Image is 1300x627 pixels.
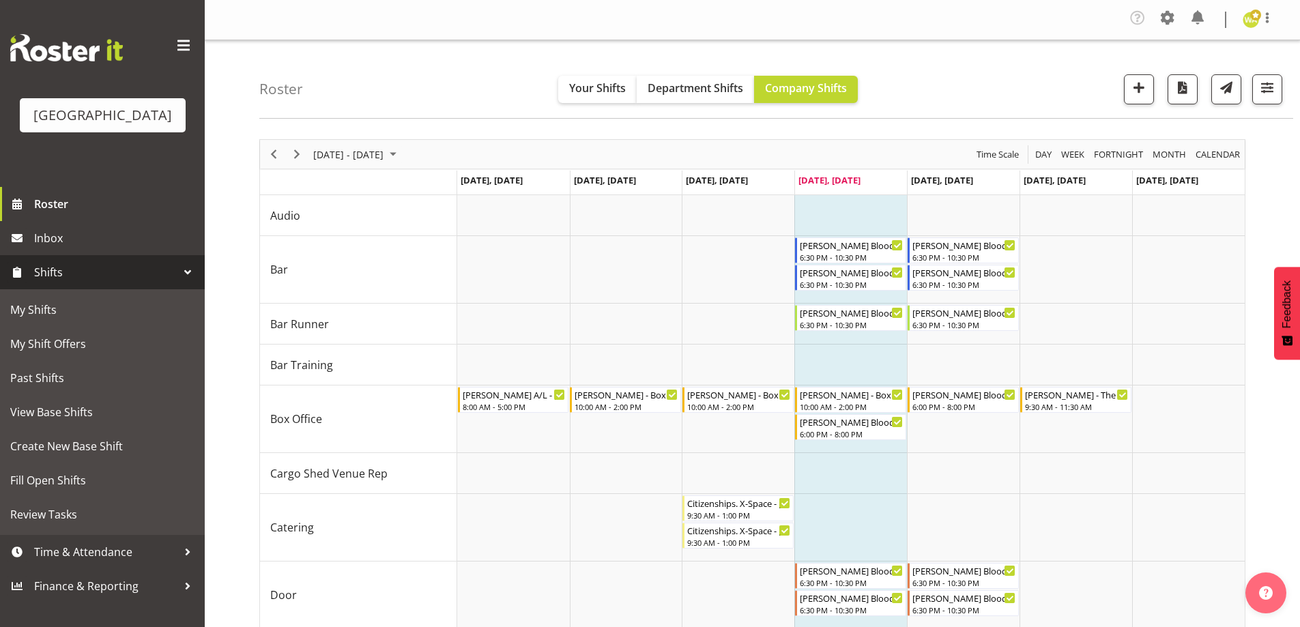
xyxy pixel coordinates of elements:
div: Catering"s event - Citizenships. X-Space - Lisa Camplin Begin From Wednesday, September 3, 2025 a... [682,495,794,521]
span: [DATE], [DATE] [1136,174,1198,186]
span: [DATE], [DATE] [461,174,523,186]
div: 6:30 PM - 10:30 PM [912,252,1015,263]
a: Create New Base Shift [3,429,201,463]
span: View Base Shifts [10,402,194,422]
a: Review Tasks [3,497,201,531]
div: 6:30 PM - 10:30 PM [800,279,903,290]
div: [PERSON_NAME] - The Orange Box - Ticketing Box Office - [PERSON_NAME] [1025,388,1128,401]
div: Next [285,140,308,169]
span: Create New Base Shift [10,436,194,456]
div: 6:30 PM - 10:30 PM [912,577,1015,588]
div: [PERSON_NAME] Bloody [PERSON_NAME] - Box office - [PERSON_NAME] [912,388,1015,401]
span: Shifts [34,262,177,282]
span: My Shift Offers [10,334,194,354]
span: Cargo Shed Venue Rep [270,465,388,482]
span: Past Shifts [10,368,194,388]
td: Box Office resource [260,385,457,453]
div: [PERSON_NAME] Bloody [PERSON_NAME] - [PERSON_NAME] [912,591,1015,604]
div: Previous [262,140,285,169]
div: [PERSON_NAME] - Box Office (Daytime Shifts) - [PERSON_NAME] [575,388,678,401]
div: Citizenships. X-Space - [PERSON_NAME] [687,523,790,537]
span: Bar Training [270,357,333,373]
button: Department Shifts [637,76,754,103]
a: My Shift Offers [3,327,201,361]
div: [PERSON_NAME] Bloody [PERSON_NAME] - [PERSON_NAME] [912,564,1015,577]
span: Fortnight [1093,146,1144,163]
a: My Shifts [3,293,201,327]
button: Company Shifts [754,76,858,103]
div: [PERSON_NAME] Bloody [PERSON_NAME] - [PERSON_NAME] [800,564,903,577]
img: wendy-auld9530.jpg [1243,12,1259,28]
span: Week [1060,146,1086,163]
span: [DATE], [DATE] [686,174,748,186]
div: Catering"s event - Citizenships. X-Space - Robin Hendriks Begin From Wednesday, September 3, 2025... [682,523,794,549]
div: [PERSON_NAME] Bloody [PERSON_NAME] - [PERSON_NAME] [800,591,903,604]
div: 6:00 PM - 8:00 PM [912,401,1015,412]
td: Audio resource [260,195,457,236]
a: View Base Shifts [3,395,201,429]
button: Your Shifts [558,76,637,103]
div: Box Office"s event - WENDY A/L - Wendy Auld Begin From Monday, September 1, 2025 at 8:00:00 AM GM... [458,387,569,413]
button: Feedback - Show survey [1274,267,1300,360]
div: 6:30 PM - 10:30 PM [800,319,903,330]
div: 9:30 AM - 1:00 PM [687,510,790,521]
span: Day [1034,146,1053,163]
span: [DATE], [DATE] [1024,174,1086,186]
a: Past Shifts [3,361,201,395]
span: [DATE] - [DATE] [312,146,385,163]
div: [GEOGRAPHIC_DATA] [33,105,172,126]
div: 10:00 AM - 2:00 PM [687,401,790,412]
div: 6:30 PM - 10:30 PM [912,279,1015,290]
img: help-xxl-2.png [1259,586,1273,600]
div: [PERSON_NAME] Bloody [PERSON_NAME] - Box office - [PERSON_NAME] [800,415,903,428]
div: Bar"s event - Kevin Bloody Wilson - Aaron Smart Begin From Thursday, September 4, 2025 at 6:30:00... [795,265,906,291]
img: Rosterit website logo [10,34,123,61]
span: Audio [270,207,300,224]
span: Door [270,587,297,603]
div: [PERSON_NAME] Bloody [PERSON_NAME] [912,306,1015,319]
div: [PERSON_NAME] Bloody [PERSON_NAME] - [PERSON_NAME] [800,238,903,252]
button: Download a PDF of the roster according to the set date range. [1168,74,1198,104]
td: Catering resource [260,494,457,562]
span: Finance & Reporting [34,576,177,596]
span: Feedback [1281,280,1293,328]
span: Inbox [34,228,198,248]
div: Door"s event - Kevin Bloody Wilson - Ruby Grace Begin From Friday, September 5, 2025 at 6:30:00 P... [908,563,1019,589]
span: [DATE], [DATE] [574,174,636,186]
td: Cargo Shed Venue Rep resource [260,453,457,494]
span: Catering [270,519,314,536]
span: Time Scale [975,146,1020,163]
span: [DATE], [DATE] [798,174,861,186]
span: Bar [270,261,288,278]
span: Company Shifts [765,81,847,96]
div: Door"s event - Kevin Bloody Wilson - Tommy Shorter Begin From Thursday, September 4, 2025 at 6:30... [795,590,906,616]
div: Door"s event - Kevin Bloody Wilson - Heather Powell Begin From Friday, September 5, 2025 at 6:30:... [908,590,1019,616]
div: Citizenships. X-Space - [PERSON_NAME] [687,496,790,510]
div: 10:00 AM - 2:00 PM [575,401,678,412]
div: Box Office"s event - Renee - Kevin Bloody Wilson - Box office - Renée Hewitt Begin From Friday, S... [908,387,1019,413]
div: 9:30 AM - 11:30 AM [1025,401,1128,412]
div: Bar"s event - Kevin Bloody Wilson - Chris Darlington Begin From Thursday, September 4, 2025 at 6:... [795,237,906,263]
div: [PERSON_NAME] - Box Office (Daytime Shifts) - [PERSON_NAME] [687,388,790,401]
div: Bar Runner"s event - Kevin Bloody Wilson - Dillyn Shine Begin From Friday, September 5, 2025 at 6... [908,305,1019,331]
button: Send a list of all shifts for the selected filtered period to all rostered employees. [1211,74,1241,104]
div: 6:30 PM - 10:30 PM [800,252,903,263]
h4: Roster [259,81,303,97]
div: [PERSON_NAME] Bloody [PERSON_NAME] [800,265,903,279]
span: Your Shifts [569,81,626,96]
span: Roster [34,194,198,214]
div: [PERSON_NAME] A/L - [PERSON_NAME] [463,388,566,401]
span: calendar [1194,146,1241,163]
span: Fill Open Shifts [10,470,194,491]
div: [PERSON_NAME] Bloody [PERSON_NAME] [PERSON_NAME] [912,265,1015,279]
div: Box Office"s event - Wendy - Box Office (Daytime Shifts) - Wendy Auld Begin From Tuesday, Septemb... [570,387,681,413]
a: Fill Open Shifts [3,463,201,497]
button: Next [288,146,306,163]
div: Bar Runner"s event - Kevin Bloody Wilson - Robin Hendriks Begin From Thursday, September 4, 2025 ... [795,305,906,331]
button: Filter Shifts [1252,74,1282,104]
button: Fortnight [1092,146,1146,163]
span: Review Tasks [10,504,194,525]
div: [PERSON_NAME] - Box Office (Daytime Shifts) - [PERSON_NAME] [800,388,903,401]
div: [PERSON_NAME] Bloody [PERSON_NAME] - [PERSON_NAME] [912,238,1015,252]
div: Door"s event - Kevin Bloody Wilson - Aiddie Carnihan Begin From Thursday, September 4, 2025 at 6:... [795,563,906,589]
